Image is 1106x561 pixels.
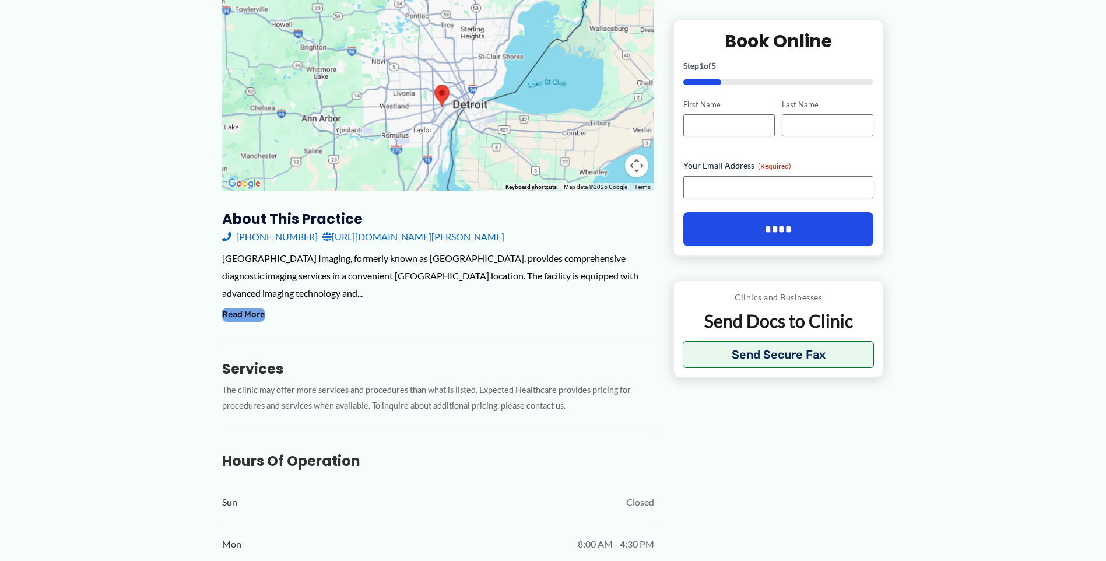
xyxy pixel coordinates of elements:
span: Sun [222,493,237,511]
label: Last Name [782,99,873,110]
p: Step of [683,61,874,69]
h3: Services [222,360,654,378]
span: 8:00 AM - 4:30 PM [578,535,654,553]
h3: Hours of Operation [222,452,654,470]
button: Read More [222,308,265,322]
h3: About this practice [222,210,654,228]
img: Google [225,176,264,191]
label: Your Email Address [683,160,874,171]
label: First Name [683,99,775,110]
button: Send Secure Fax [683,341,875,368]
span: Mon [222,535,241,553]
div: [GEOGRAPHIC_DATA] Imaging, formerly known as [GEOGRAPHIC_DATA], provides comprehensive diagnostic... [222,250,654,301]
span: (Required) [758,162,791,170]
p: Send Docs to Clinic [683,310,875,332]
span: 1 [699,60,704,70]
p: The clinic may offer more services and procedures than what is listed. Expected Healthcare provid... [222,383,654,414]
button: Keyboard shortcuts [505,183,557,191]
a: Open this area in Google Maps (opens a new window) [225,176,264,191]
span: Closed [626,493,654,511]
a: Terms [634,184,651,190]
button: Map camera controls [625,154,648,177]
a: [PHONE_NUMBER] [222,228,318,246]
span: Map data ©2025 Google [564,184,627,190]
h2: Book Online [683,29,874,52]
p: Clinics and Businesses [683,290,875,305]
a: [URL][DOMAIN_NAME][PERSON_NAME] [322,228,504,246]
span: 5 [711,60,716,70]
